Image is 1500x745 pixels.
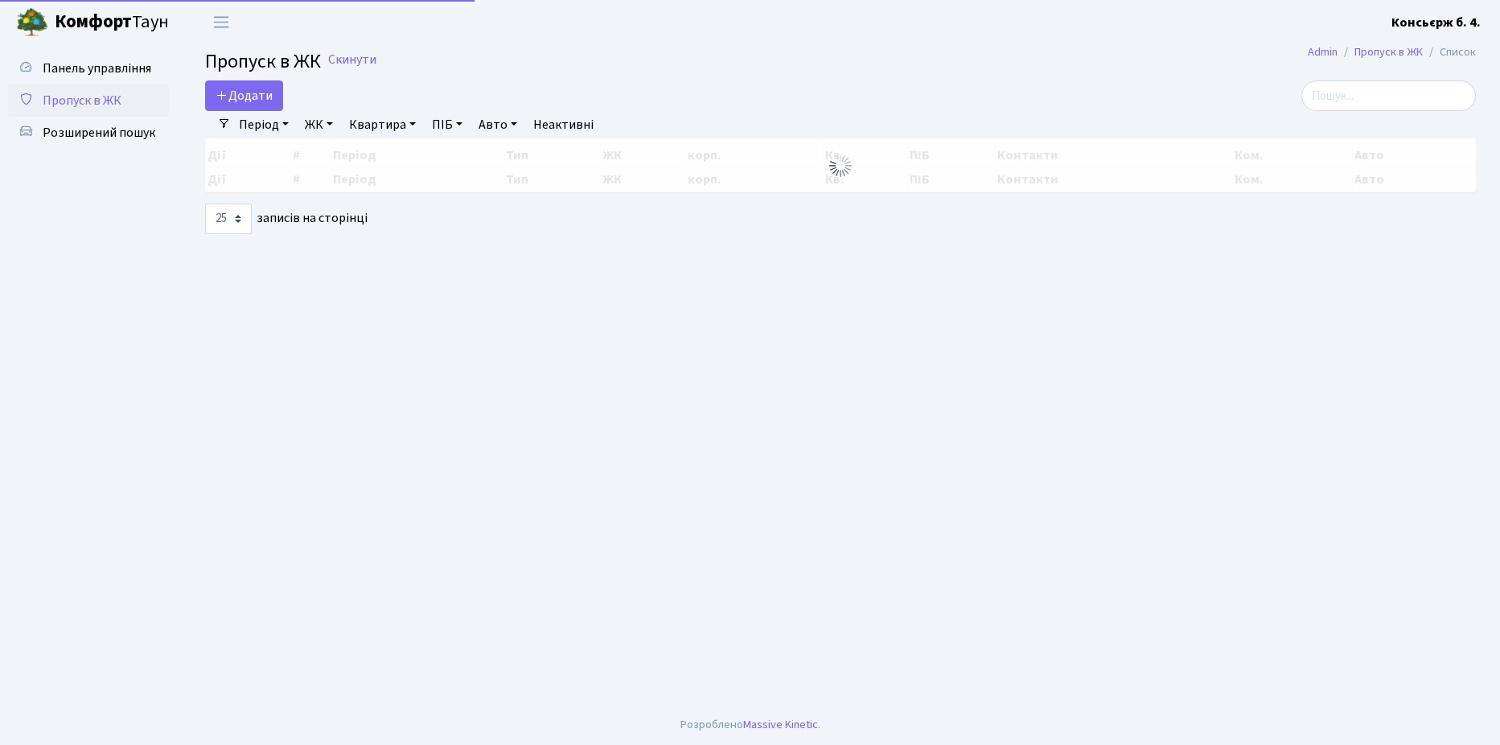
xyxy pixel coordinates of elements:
a: Скинути [328,52,376,68]
li: Список [1423,43,1476,61]
span: Пропуск в ЖК [43,92,121,109]
span: Додати [216,87,273,105]
a: Консьєрж б. 4. [1391,13,1481,32]
a: Панель управління [8,52,169,84]
a: Пропуск в ЖК [8,84,169,117]
div: Розроблено . [680,716,820,734]
a: Період [232,111,295,138]
a: ПІБ [425,111,469,138]
span: Таун [55,9,169,36]
a: Квартира [343,111,422,138]
span: Пропуск в ЖК [205,47,321,76]
button: Переключити навігацію [201,9,241,35]
a: Розширений пошук [8,117,169,149]
a: ЖК [298,111,339,138]
a: Додати [205,80,283,111]
select: записів на сторінці [205,204,252,234]
a: Неактивні [527,111,600,138]
span: Панель управління [43,60,151,77]
b: Комфорт [55,9,132,35]
input: Пошук... [1301,80,1476,111]
span: Розширений пошук [43,124,155,142]
b: Консьєрж б. 4. [1391,14,1481,31]
a: Авто [472,111,524,138]
label: записів на сторінці [205,204,368,234]
a: Пропуск в ЖК [1354,43,1423,60]
img: Обробка... [828,153,853,179]
a: Admin [1308,43,1338,60]
img: logo.png [16,6,48,39]
a: Massive Kinetic [743,716,818,733]
nav: breadcrumb [1284,35,1500,69]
